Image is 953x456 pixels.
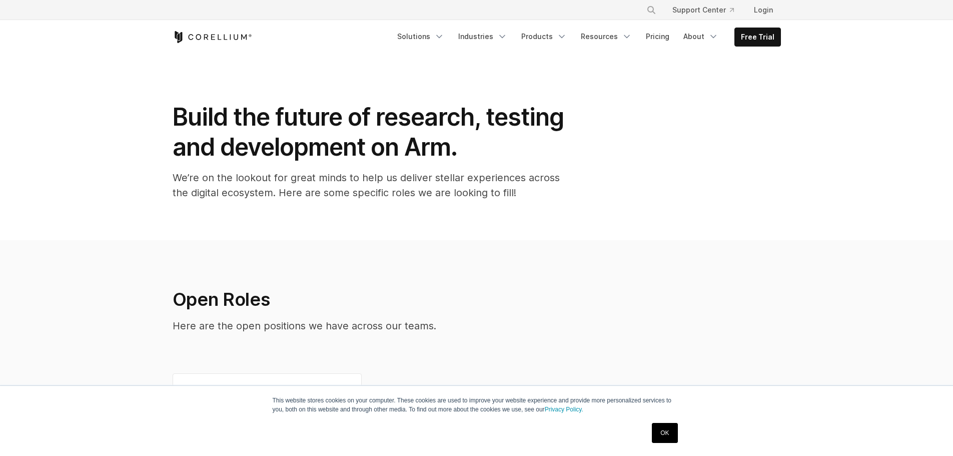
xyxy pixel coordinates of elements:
[391,28,450,46] a: Solutions
[515,28,573,46] a: Products
[640,28,675,46] a: Pricing
[173,102,573,162] h1: Build the future of research, testing and development on Arm.
[173,318,624,333] p: Here are the open positions we have across our teams.
[545,406,583,413] a: Privacy Policy.
[735,28,780,46] a: Free Trial
[746,1,781,19] a: Login
[173,170,573,200] p: We’re on the lookout for great minds to help us deliver stellar experiences across the digital ec...
[664,1,742,19] a: Support Center
[391,28,781,47] div: Navigation Menu
[575,28,638,46] a: Resources
[173,31,252,43] a: Corellium Home
[677,28,724,46] a: About
[173,288,624,310] h2: Open Roles
[273,396,681,414] p: This website stores cookies on your computer. These cookies are used to improve your website expe...
[452,28,513,46] a: Industries
[652,423,677,443] a: OK
[634,1,781,19] div: Navigation Menu
[642,1,660,19] button: Search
